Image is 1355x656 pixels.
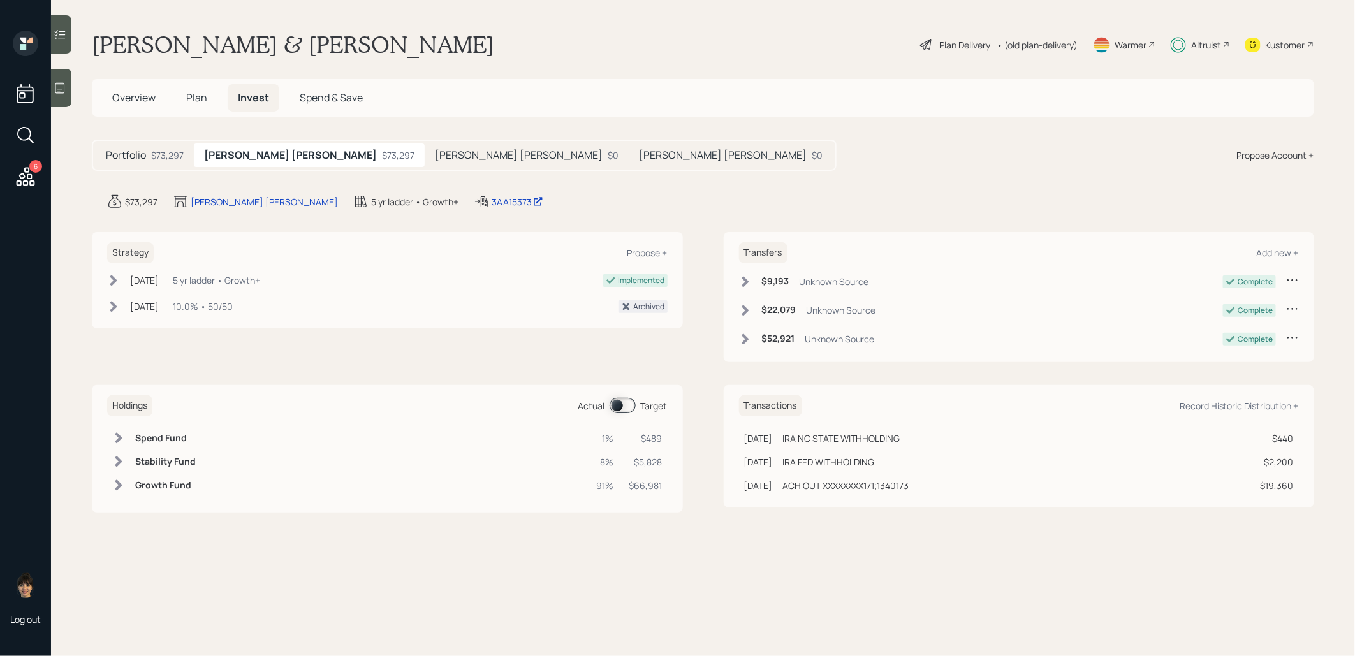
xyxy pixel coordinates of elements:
div: $73,297 [151,149,184,162]
div: Plan Delivery [939,38,990,52]
h6: Spend Fund [135,433,196,444]
h5: [PERSON_NAME] [PERSON_NAME] [639,149,807,161]
h5: [PERSON_NAME] [PERSON_NAME] [204,149,377,161]
div: Unknown Source [800,275,869,288]
div: Kustomer [1266,38,1305,52]
div: [DATE] [130,300,159,313]
div: • (old plan-delivery) [997,38,1078,52]
h6: Strategy [107,242,154,263]
div: Complete [1238,333,1273,345]
h5: [PERSON_NAME] [PERSON_NAME] [435,149,603,161]
div: Propose + [627,247,668,259]
div: [DATE] [130,273,159,287]
div: Target [641,399,668,412]
div: Warmer [1115,38,1146,52]
div: Archived [634,301,665,312]
div: Log out [10,613,41,625]
div: [DATE] [744,479,773,492]
div: $440 [1261,432,1294,445]
div: $0 [812,149,823,162]
span: Overview [112,91,156,105]
div: 8% [597,455,614,469]
div: $73,297 [125,195,157,208]
div: Actual [578,399,605,412]
div: 6 [29,160,42,173]
div: 91% [597,479,614,492]
span: Invest [238,91,269,105]
h6: Growth Fund [135,480,196,491]
div: $0 [608,149,619,162]
h5: Portfolio [106,149,146,161]
div: $489 [629,432,663,445]
h6: Transactions [739,395,802,416]
div: ACH OUT XXXXXXXX171;1340173 [783,479,909,492]
div: [DATE] [744,432,773,445]
div: Implemented [619,275,665,286]
div: IRA FED WITHHOLDING [783,455,875,469]
span: Plan [186,91,207,105]
div: Propose Account + [1237,149,1314,162]
div: [DATE] [744,455,773,469]
div: Complete [1238,276,1273,288]
div: 5 yr ladder • Growth+ [371,195,458,208]
div: Complete [1238,305,1273,316]
div: 3AA15373 [492,195,543,208]
div: $2,200 [1261,455,1294,469]
div: [PERSON_NAME] [PERSON_NAME] [191,195,338,208]
div: 5 yr ladder • Growth+ [173,273,260,287]
div: $73,297 [382,149,414,162]
div: Unknown Source [807,303,876,317]
div: 1% [597,432,614,445]
img: treva-nostdahl-headshot.png [13,572,38,598]
h6: Stability Fund [135,456,196,467]
div: Altruist [1191,38,1221,52]
div: IRA NC STATE WITHHOLDING [783,432,900,445]
h6: $22,079 [762,305,796,316]
div: Unknown Source [805,332,875,346]
div: $66,981 [629,479,663,492]
h6: $9,193 [762,276,789,287]
span: Spend & Save [300,91,363,105]
div: 10.0% • 50/50 [173,300,233,313]
h6: Holdings [107,395,152,416]
h6: Transfers [739,242,787,263]
div: Add new + [1257,247,1299,259]
div: $19,360 [1261,479,1294,492]
div: $5,828 [629,455,663,469]
h1: [PERSON_NAME] & [PERSON_NAME] [92,31,494,59]
h6: $52,921 [762,333,795,344]
div: Record Historic Distribution + [1180,400,1299,412]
